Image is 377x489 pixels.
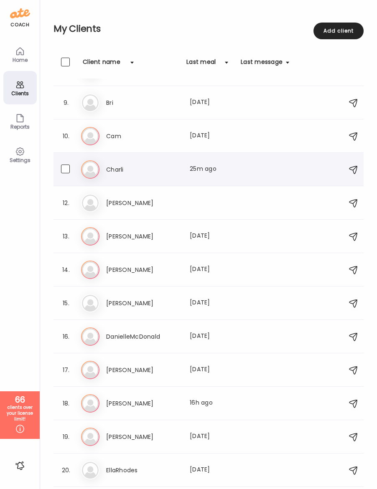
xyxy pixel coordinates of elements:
[61,398,71,408] div: 18.
[190,231,234,241] div: [DATE]
[190,465,234,475] div: [DATE]
[5,157,35,163] div: Settings
[106,398,180,408] h3: [PERSON_NAME]
[190,365,234,375] div: [DATE]
[313,23,364,39] div: Add client
[83,58,120,71] div: Client name
[106,465,180,475] h3: EllaRhodes
[190,165,234,175] div: 25m ago
[106,432,180,442] h3: [PERSON_NAME]
[106,298,180,308] h3: [PERSON_NAME]
[61,231,71,241] div: 13.
[190,298,234,308] div: [DATE]
[190,398,234,408] div: 16h ago
[5,57,35,63] div: Home
[5,91,35,96] div: Clients
[106,231,180,241] h3: [PERSON_NAME]
[3,395,37,405] div: 66
[186,58,216,71] div: Last meal
[190,332,234,342] div: [DATE]
[3,405,37,422] div: clients over your license limit!
[106,265,180,275] h3: [PERSON_NAME]
[61,131,71,141] div: 10.
[61,198,71,208] div: 12.
[190,265,234,275] div: [DATE]
[61,98,71,108] div: 9.
[10,21,29,28] div: coach
[106,131,180,141] h3: Cam
[106,198,180,208] h3: [PERSON_NAME]
[53,23,364,35] h2: My Clients
[10,7,30,20] img: ate
[190,98,234,108] div: [DATE]
[61,332,71,342] div: 16.
[61,465,71,475] div: 20.
[241,58,283,71] div: Last message
[106,365,180,375] h3: [PERSON_NAME]
[190,432,234,442] div: [DATE]
[106,165,180,175] h3: Charli
[61,432,71,442] div: 19.
[61,365,71,375] div: 17.
[61,298,71,308] div: 15.
[106,98,180,108] h3: Bri
[106,332,180,342] h3: DanielleMcDonald
[5,124,35,129] div: Reports
[61,265,71,275] div: 14.
[190,131,234,141] div: [DATE]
